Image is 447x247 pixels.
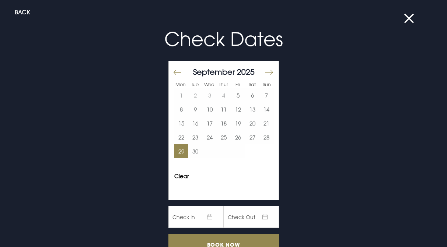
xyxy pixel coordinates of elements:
button: 15 [174,116,189,130]
td: Choose Thursday, September 11, 2025 as your start date. [217,102,231,116]
td: Choose Monday, September 29, 2025 as your start date. [174,144,189,158]
button: 28 [259,130,274,144]
button: Move backward to switch to the previous month. [173,64,182,80]
span: Check Out [224,206,279,228]
td: Choose Tuesday, September 9, 2025 as your start date. [188,102,203,116]
button: 9 [188,102,203,116]
td: Choose Thursday, September 25, 2025 as your start date. [217,130,231,144]
td: Choose Thursday, September 18, 2025 as your start date. [217,116,231,130]
td: Choose Tuesday, September 16, 2025 as your start date. [188,116,203,130]
button: 14 [259,102,274,116]
td: Choose Monday, September 22, 2025 as your start date. [174,130,189,144]
td: Choose Tuesday, September 30, 2025 as your start date. [188,144,203,158]
button: 25 [217,130,231,144]
button: 20 [245,116,259,130]
td: Choose Wednesday, September 24, 2025 as your start date. [203,130,217,144]
button: 10 [203,102,217,116]
td: Choose Saturday, September 20, 2025 as your start date. [245,116,259,130]
button: 29 [174,144,189,158]
span: September [193,67,235,77]
td: Choose Saturday, September 6, 2025 as your start date. [245,88,259,102]
button: 16 [188,116,203,130]
p: Check Dates [48,25,399,53]
button: 30 [188,144,203,158]
td: Choose Friday, September 12, 2025 as your start date. [231,102,245,116]
button: 17 [203,116,217,130]
button: 27 [245,130,259,144]
td: Choose Saturday, September 27, 2025 as your start date. [245,130,259,144]
td: Choose Monday, September 8, 2025 as your start date. [174,102,189,116]
button: 12 [231,102,245,116]
td: Choose Monday, September 15, 2025 as your start date. [174,116,189,130]
td: Choose Friday, September 26, 2025 as your start date. [231,130,245,144]
button: 19 [231,116,245,130]
button: 22 [174,130,189,144]
button: 24 [203,130,217,144]
button: 8 [174,102,189,116]
td: Choose Wednesday, September 10, 2025 as your start date. [203,102,217,116]
button: Clear [174,173,189,179]
button: 26 [231,130,245,144]
button: 7 [259,88,274,102]
button: 23 [188,130,203,144]
button: 6 [245,88,259,102]
button: 5 [231,88,245,102]
td: Choose Tuesday, September 23, 2025 as your start date. [188,130,203,144]
span: 2025 [237,67,255,77]
td: Choose Sunday, September 7, 2025 as your start date. [259,88,274,102]
td: Choose Friday, September 5, 2025 as your start date. [231,88,245,102]
td: Choose Friday, September 19, 2025 as your start date. [231,116,245,130]
button: 11 [217,102,231,116]
button: 18 [217,116,231,130]
td: Choose Wednesday, September 17, 2025 as your start date. [203,116,217,130]
span: Check In [168,206,224,228]
td: Choose Sunday, September 21, 2025 as your start date. [259,116,274,130]
button: 13 [245,102,259,116]
td: Choose Sunday, September 14, 2025 as your start date. [259,102,274,116]
button: Back [11,9,37,18]
button: Move forward to switch to the next month. [264,64,273,80]
td: Choose Saturday, September 13, 2025 as your start date. [245,102,259,116]
td: Choose Sunday, September 28, 2025 as your start date. [259,130,274,144]
button: 21 [259,116,274,130]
